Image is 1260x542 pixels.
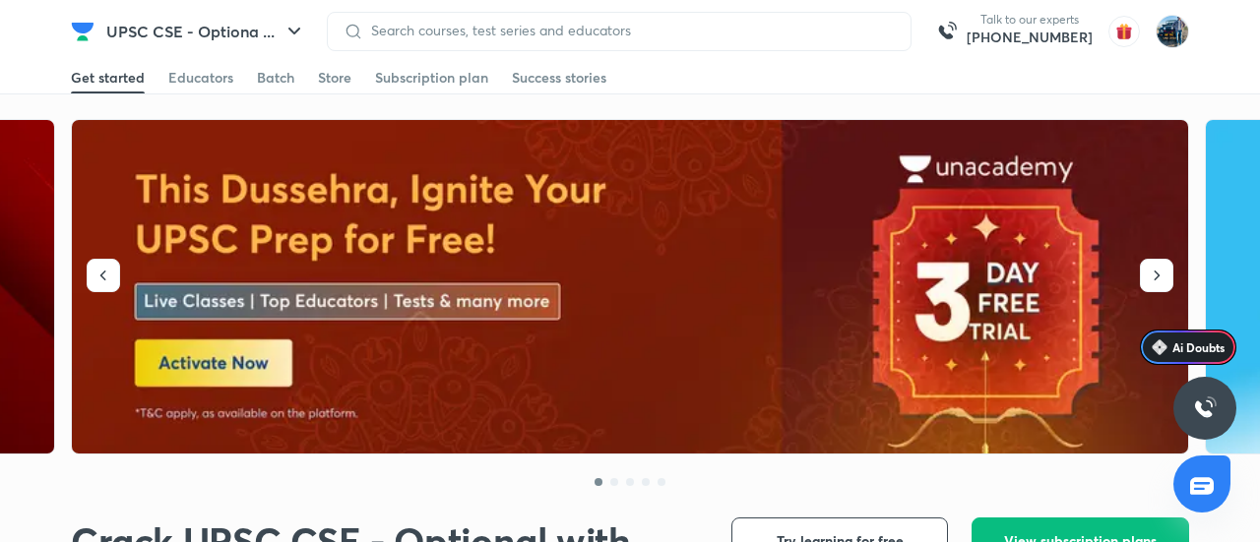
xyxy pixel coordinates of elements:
[94,12,318,51] button: UPSC CSE - Optiona ...
[318,62,351,93] a: Store
[1140,330,1236,365] a: Ai Doubts
[1152,339,1167,355] img: Icon
[967,12,1093,28] p: Talk to our experts
[967,28,1093,47] a: [PHONE_NUMBER]
[375,62,488,93] a: Subscription plan
[375,68,488,88] div: Subscription plan
[71,68,145,88] div: Get started
[512,68,606,88] div: Success stories
[363,23,895,38] input: Search courses, test series and educators
[168,68,233,88] div: Educators
[71,62,145,93] a: Get started
[71,20,94,43] img: Company Logo
[1108,16,1140,47] img: avatar
[168,62,233,93] a: Educators
[257,62,294,93] a: Batch
[927,12,967,51] img: call-us
[1193,396,1217,420] img: ttu
[1156,15,1189,48] img: I A S babu
[318,68,351,88] div: Store
[257,68,294,88] div: Batch
[1172,339,1225,355] span: Ai Doubts
[512,62,606,93] a: Success stories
